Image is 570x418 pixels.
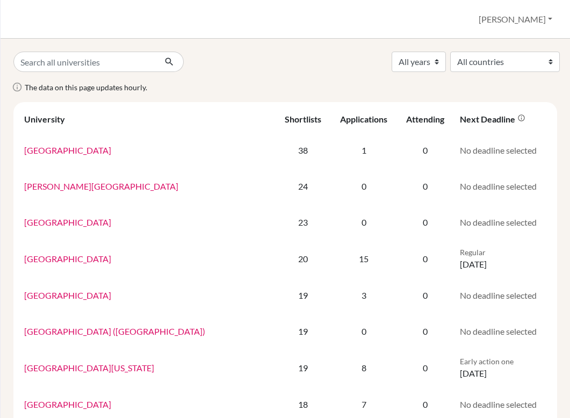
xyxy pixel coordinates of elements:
[453,240,553,277] td: [DATE]
[330,204,397,240] td: 0
[330,349,397,386] td: 8
[397,168,453,204] td: 0
[340,114,387,124] div: Applications
[397,313,453,349] td: 0
[330,132,397,168] td: 1
[397,204,453,240] td: 0
[460,399,537,409] span: No deadline selected
[24,326,205,336] a: [GEOGRAPHIC_DATA] ([GEOGRAPHIC_DATA])
[25,83,147,92] span: The data on this page updates hourly.
[460,114,525,124] div: Next deadline
[24,181,178,191] a: [PERSON_NAME][GEOGRAPHIC_DATA]
[24,217,111,227] a: [GEOGRAPHIC_DATA]
[460,217,537,227] span: No deadline selected
[276,168,330,204] td: 24
[285,114,321,124] div: Shortlists
[24,290,111,300] a: [GEOGRAPHIC_DATA]
[397,132,453,168] td: 0
[24,254,111,264] a: [GEOGRAPHIC_DATA]
[276,349,330,386] td: 19
[276,204,330,240] td: 23
[460,181,537,191] span: No deadline selected
[330,277,397,313] td: 3
[474,9,557,30] button: [PERSON_NAME]
[330,240,397,277] td: 15
[397,277,453,313] td: 0
[460,326,537,336] span: No deadline selected
[24,363,154,373] a: [GEOGRAPHIC_DATA][US_STATE]
[460,145,537,155] span: No deadline selected
[276,240,330,277] td: 20
[453,349,553,386] td: [DATE]
[276,132,330,168] td: 38
[460,290,537,300] span: No deadline selected
[330,168,397,204] td: 0
[397,240,453,277] td: 0
[276,277,330,313] td: 19
[13,52,156,72] input: Search all universities
[397,349,453,386] td: 0
[276,313,330,349] td: 19
[460,247,546,258] p: Regular
[18,106,276,132] th: University
[330,313,397,349] td: 0
[460,356,546,367] p: Early action one
[24,145,111,155] a: [GEOGRAPHIC_DATA]
[406,114,444,124] div: Attending
[24,399,111,409] a: [GEOGRAPHIC_DATA]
